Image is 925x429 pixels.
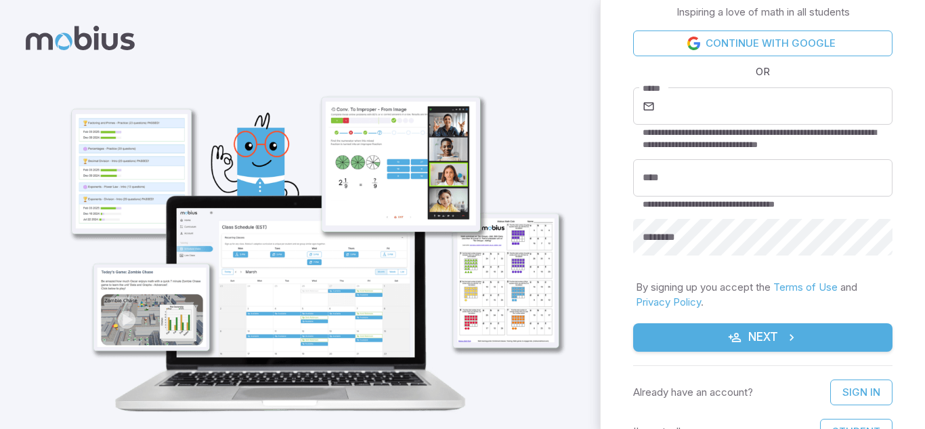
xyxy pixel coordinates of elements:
[830,380,892,405] a: Sign In
[633,385,753,400] p: Already have an account?
[752,64,773,79] span: OR
[633,323,892,352] button: Next
[636,295,701,308] a: Privacy Policy
[773,281,838,293] a: Terms of Use
[676,5,850,20] p: Inspiring a love of math in all students
[636,280,890,310] p: By signing up you accept the and .
[45,38,576,428] img: parent_1-illustration
[633,30,892,56] a: Continue with Google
